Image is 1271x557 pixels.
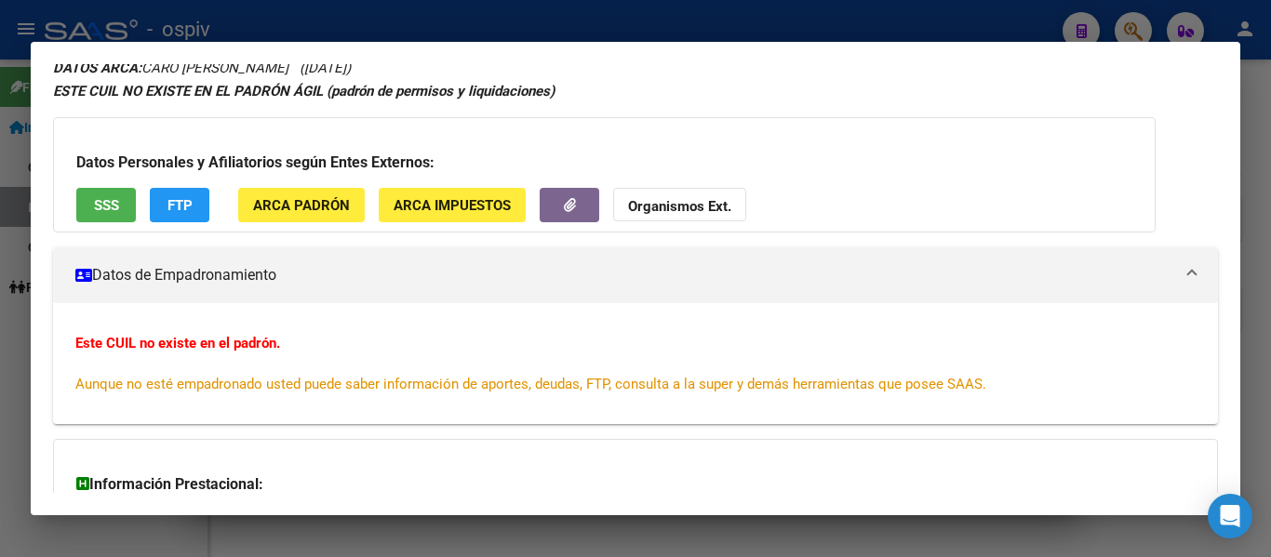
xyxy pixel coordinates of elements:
[238,188,365,222] button: ARCA Padrón
[75,376,986,392] span: Aunque no esté empadronado usted puede saber información de aportes, deudas, FTP, consulta a la s...
[76,473,1195,496] h3: Información Prestacional:
[253,197,350,214] span: ARCA Padrón
[75,335,280,351] strong: Este CUIL no existe en el padrón.
[1208,494,1252,538] div: Open Intercom Messenger
[53,60,288,76] span: CARO [PERSON_NAME]
[53,83,555,99] strong: ESTE CUIL NO EXISTE EN EL PADRÓN ÁGIL (padrón de permisos y liquidaciones)
[379,188,526,222] button: ARCA Impuestos
[53,60,141,76] strong: DATOS ARCA:
[53,247,1218,303] mat-expansion-panel-header: Datos de Empadronamiento
[628,198,731,215] strong: Organismos Ext.
[94,197,119,214] span: SSS
[394,197,511,214] span: ARCA Impuestos
[75,264,1173,286] mat-panel-title: Datos de Empadronamiento
[76,188,136,222] button: SSS
[76,152,1132,174] h3: Datos Personales y Afiliatorios según Entes Externos:
[167,197,193,214] span: FTP
[613,188,746,222] button: Organismos Ext.
[300,60,351,76] span: ([DATE])
[53,303,1218,424] div: Datos de Empadronamiento
[150,188,209,222] button: FTP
